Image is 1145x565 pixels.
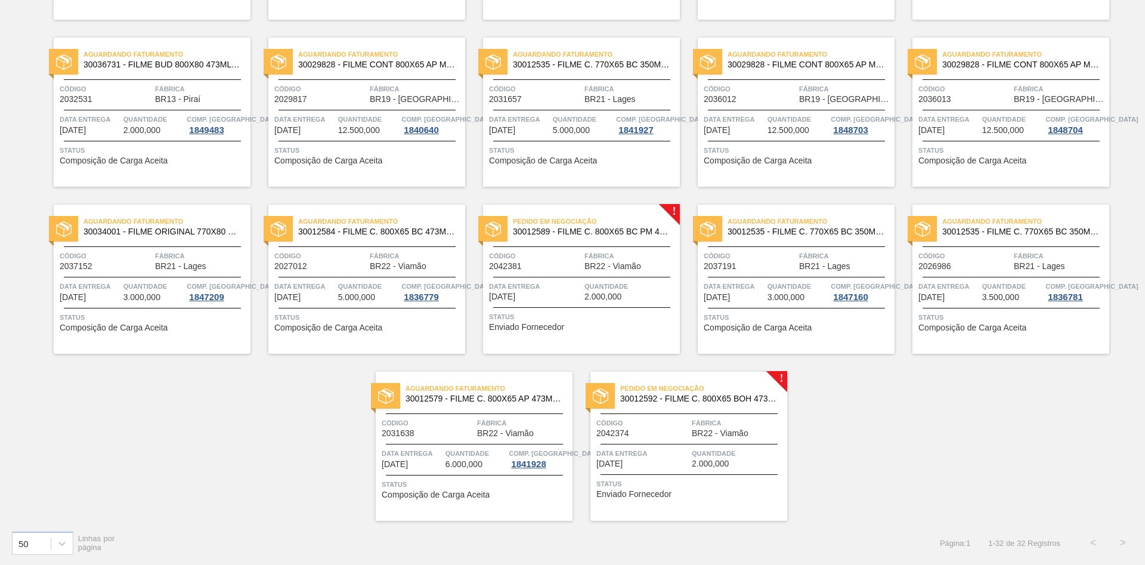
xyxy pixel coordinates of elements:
[768,280,828,292] span: Quantidade
[768,293,804,302] span: 3.000,000
[940,539,970,548] span: Página : 1
[465,205,680,354] a: !statusPedido em Negociação30012589 - FILME C. 800X65 BC PM 473ML C12 429Código2042381FábricaBR22...
[596,429,629,438] span: 2042374
[728,215,895,227] span: Aguardando Faturamento
[616,113,677,135] a: Comp. [GEOGRAPHIC_DATA]1841927
[485,221,501,237] img: status
[918,144,1106,156] span: Status
[60,311,247,323] span: Status
[799,83,892,95] span: Fábrica
[915,221,930,237] img: status
[831,113,923,125] span: Comp. Carga
[584,95,636,104] span: BR21 - Lages
[596,447,689,459] span: Data Entrega
[274,323,382,332] span: Composição de Carga Aceita
[60,156,168,165] span: Composição de Carga Aceita
[36,38,250,187] a: statusAguardando Faturamento30036731 - FILME BUD 800X80 473ML MP C12Código2032531FábricaBR13 - Pi...
[680,38,895,187] a: statusAguardando Faturamento30029828 - FILME CONT 800X65 AP MP 473 C12 429Código2036012FábricaBR1...
[584,262,641,271] span: BR22 - Viamão
[187,280,279,292] span: Comp. Carga
[1045,125,1085,135] div: 1848704
[704,126,730,135] span: 31/10/2025
[584,83,677,95] span: Fábrica
[596,490,671,499] span: Enviado Fornecedor
[338,126,380,135] span: 12.500,000
[553,113,614,125] span: Quantidade
[799,95,892,104] span: BR19 - Nova Rio
[382,478,570,490] span: Status
[60,144,247,156] span: Status
[370,95,462,104] span: BR19 - Nova Rio
[56,221,72,237] img: status
[60,323,168,332] span: Composição de Carga Aceita
[155,83,247,95] span: Fábrica
[728,48,895,60] span: Aguardando Faturamento
[572,372,787,521] a: !statusPedido em Negociação30012592 - FILME C. 800X65 BOH 473ML C12 429Código2042374FábricaBR22 -...
[60,83,152,95] span: Código
[680,205,895,354] a: statusAguardando Faturamento30012535 - FILME C. 770X65 BC 350ML C12 429Código2037191FábricaBR21 -...
[123,113,184,125] span: Quantidade
[83,215,250,227] span: Aguardando Faturamento
[895,205,1109,354] a: statusAguardando Faturamento30012535 - FILME C. 770X65 BC 350ML C12 429Código2026986FábricaBR21 -...
[78,534,115,552] span: Linhas por página
[1108,528,1138,558] button: >
[918,126,945,135] span: 31/10/2025
[584,250,677,262] span: Fábrica
[704,250,796,262] span: Código
[982,280,1043,292] span: Quantidade
[271,54,286,70] img: status
[274,95,307,104] span: 2029817
[692,417,784,429] span: Fábrica
[382,429,414,438] span: 2031638
[123,126,160,135] span: 2.000,000
[620,394,778,403] span: 30012592 - FILME C. 800X65 BOH 473ML C12 429
[831,280,892,302] a: Comp. [GEOGRAPHIC_DATA]1847160
[274,280,335,292] span: Data Entrega
[370,250,462,262] span: Fábrica
[401,292,441,302] div: 1836779
[155,262,206,271] span: BR21 - Lages
[596,478,784,490] span: Status
[271,221,286,237] img: status
[728,60,885,69] span: 30029828 - FILME CONT 800X65 AP MP 473 C12 429
[918,113,979,125] span: Data Entrega
[274,293,301,302] span: 01/11/2025
[60,293,86,302] span: 01/11/2025
[60,250,152,262] span: Código
[509,447,570,469] a: Comp. [GEOGRAPHIC_DATA]1841928
[831,280,923,292] span: Comp. Carga
[915,54,930,70] img: status
[584,280,677,292] span: Quantidade
[123,280,184,292] span: Quantidade
[187,292,226,302] div: 1847209
[370,262,426,271] span: BR22 - Viamão
[942,227,1100,236] span: 30012535 - FILME C. 770X65 BC 350ML C12 429
[489,292,515,301] span: 01/11/2025
[768,113,828,125] span: Quantidade
[358,372,572,521] a: statusAguardando Faturamento30012579 - FILME C. 800X65 AP 473ML C12 429Código2031638FábricaBR22 -...
[401,280,462,302] a: Comp. [GEOGRAPHIC_DATA]1836779
[489,323,564,332] span: Enviado Fornecedor
[982,293,1019,302] span: 3.500,000
[704,262,736,271] span: 2037191
[584,292,621,301] span: 2.000,000
[477,417,570,429] span: Fábrica
[596,459,623,468] span: 08/12/2025
[406,382,572,394] span: Aguardando Faturamento
[1014,250,1106,262] span: Fábrica
[692,429,748,438] span: BR22 - Viamão
[728,227,885,236] span: 30012535 - FILME C. 770X65 BC 350ML C12 429
[1045,113,1106,135] a: Comp. [GEOGRAPHIC_DATA]1848704
[596,417,689,429] span: Código
[489,83,581,95] span: Código
[155,250,247,262] span: Fábrica
[513,215,680,227] span: Pedido em Negociação
[799,262,850,271] span: BR21 - Lages
[918,323,1026,332] span: Composição de Carga Aceita
[553,126,590,135] span: 5.000,000
[489,262,522,271] span: 2042381
[401,113,462,135] a: Comp. [GEOGRAPHIC_DATA]1840640
[704,144,892,156] span: Status
[489,113,550,125] span: Data Entrega
[704,83,796,95] span: Código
